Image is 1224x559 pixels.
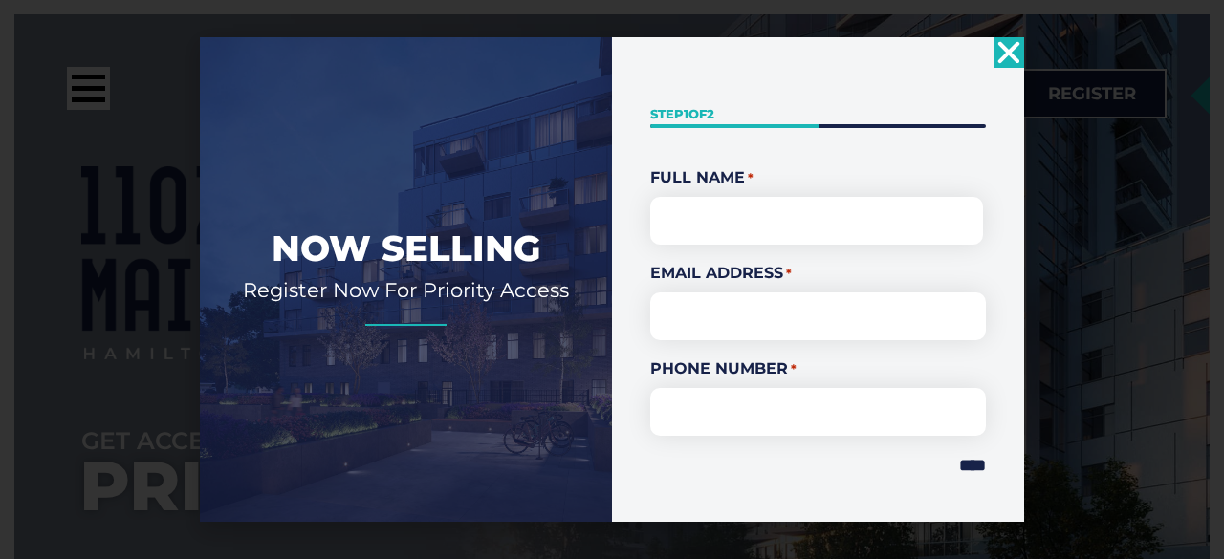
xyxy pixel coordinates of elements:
[684,106,688,121] span: 1
[229,277,583,303] h2: Register Now For Priority Access
[650,166,986,189] legend: Full Name
[650,357,986,380] label: Phone Number
[650,105,986,123] p: Step of
[707,106,714,121] span: 2
[650,262,986,285] label: Email Address
[994,37,1024,68] a: Close
[229,226,583,271] h2: Now Selling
